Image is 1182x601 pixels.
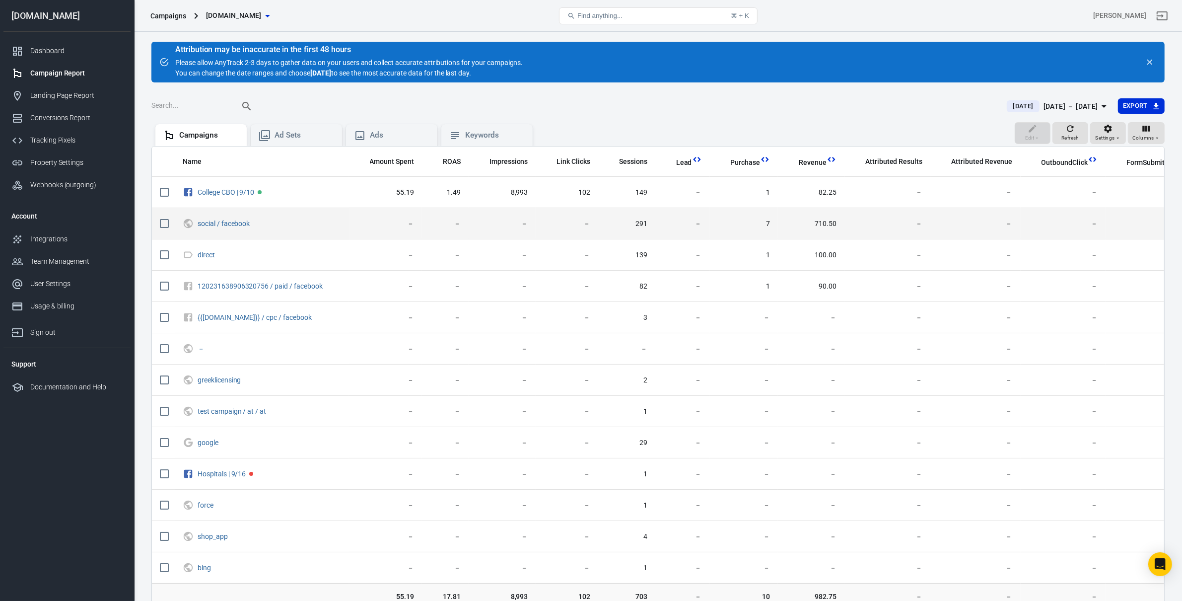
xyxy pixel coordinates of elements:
span: － [938,563,1012,573]
span: － [357,219,415,229]
span: － [357,282,415,292]
span: － [718,501,770,511]
svg: UTM & Web Traffic [183,499,194,511]
svg: UTM & Web Traffic [183,405,194,417]
span: Columns [1132,134,1154,143]
span: － [938,501,1012,511]
span: The estimated total amount of money you've spent on your campaign, ad set or ad during its schedule. [357,155,415,167]
span: － [1113,469,1175,479]
span: The number of times your ads were on screen. [477,155,528,167]
span: － [544,344,590,354]
span: － [852,501,922,511]
span: － [477,501,528,511]
button: [DATE][DATE] － [DATE] [999,98,1117,115]
span: － [544,438,590,448]
span: － [663,188,702,198]
span: － [1029,344,1098,354]
a: Landing Page Report [3,84,131,107]
a: Usage & billing [3,295,131,317]
a: Team Management [3,250,131,273]
span: The total revenue attributed according to your ad network (Facebook, Google, etc.) [938,155,1012,167]
input: Search... [151,100,231,113]
span: － [1029,532,1098,542]
span: The total return on ad spend [443,155,461,167]
span: 120231638906320756 / paid / facebook [198,283,324,290]
span: 29 [606,438,647,448]
span: － [786,501,836,511]
span: － [477,438,528,448]
span: － [718,469,770,479]
span: － [1113,407,1175,417]
a: force [198,501,213,509]
div: Campaigns [179,130,239,141]
span: － [1113,250,1175,260]
a: Sign out [1150,4,1174,28]
span: － [852,250,922,260]
span: [DATE] [1009,101,1037,111]
button: Columns [1128,122,1165,144]
span: － [1113,188,1175,198]
span: － [430,407,461,417]
span: The estimated total amount of money you've spent on your campaign, ad set or ad during its schedule. [370,155,415,167]
div: Sign out [30,327,123,338]
span: － [1113,563,1175,573]
span: Attributed Results [865,157,922,167]
span: － [663,563,702,573]
span: － [852,188,922,198]
span: 3 [606,313,647,323]
a: College CBO | 9/10 [198,188,254,196]
span: 1 [718,282,770,292]
a: Sign out [3,317,131,344]
button: close [1143,55,1157,69]
svg: UTM & Web Traffic [183,343,194,355]
span: 139 [606,250,647,260]
span: － [786,563,836,573]
span: － [357,438,415,448]
span: The total revenue attributed according to your ad network (Facebook, Google, etc.) [951,155,1012,167]
div: Usage & billing [30,301,123,311]
span: College CBO | 9/10 [198,189,256,196]
a: greeklicensing [198,376,241,384]
span: 1 [606,501,647,511]
span: Find anything... [577,12,623,19]
span: － [852,282,922,292]
span: － [477,469,528,479]
span: － [1029,313,1098,323]
span: Amount Spent [370,157,415,167]
a: 120231638906320756 / paid / facebook [198,282,323,290]
span: － [477,344,528,354]
span: － [938,407,1012,417]
div: [DOMAIN_NAME] [3,11,131,20]
span: － [852,469,922,479]
span: － [663,532,702,542]
span: 1.49 [430,188,461,198]
a: bing [198,564,211,572]
span: － [718,563,770,573]
span: 102 [544,188,590,198]
a: google [198,439,218,447]
span: － [357,250,415,260]
a: Property Settings [3,151,131,174]
span: － [1029,250,1098,260]
div: Ads [370,130,429,141]
a: User Settings [3,273,131,295]
span: － [938,188,1012,198]
div: Property Settings [30,157,123,168]
span: The number of clicks on links within the ad that led to advertiser-specified destinations [556,155,590,167]
span: － [852,532,922,542]
svg: Facebook Ads [183,186,194,198]
span: 82 [606,282,647,292]
span: － [357,376,415,385]
a: shop_app [198,532,228,540]
span: twothreadsbyedmonds.com [206,9,262,22]
span: － [477,376,528,385]
span: － [663,469,702,479]
span: － [430,501,461,511]
span: Sessions [619,157,647,167]
span: － [1113,501,1175,511]
svg: This column is calculated from AnyTrack real-time data [760,154,770,164]
span: － [938,282,1012,292]
span: － [938,344,1012,354]
span: － [544,469,590,479]
span: － [663,376,702,385]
